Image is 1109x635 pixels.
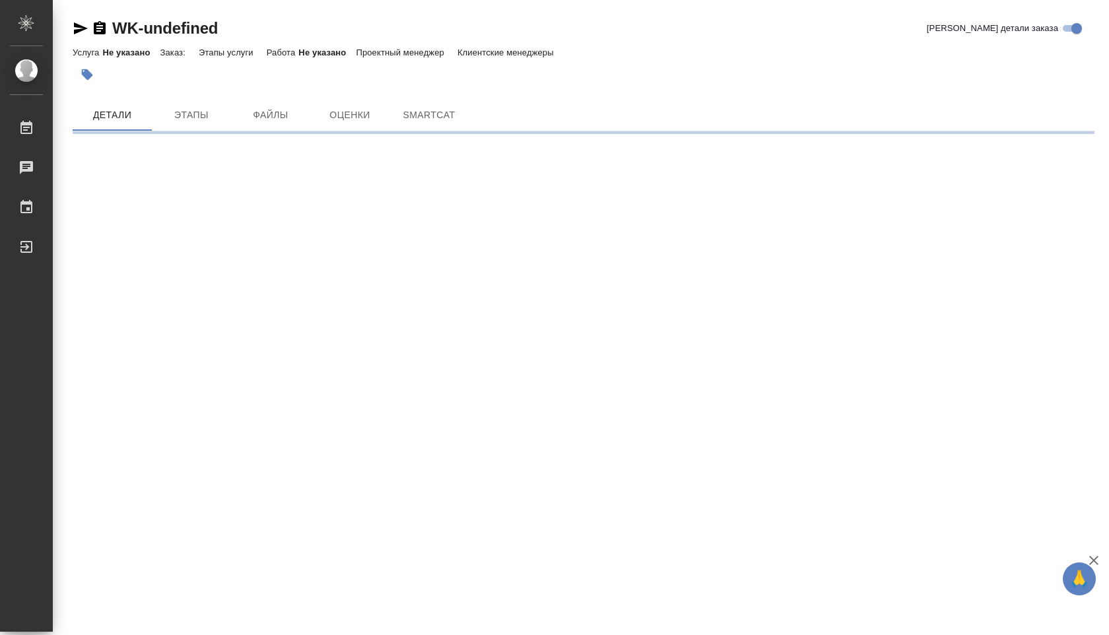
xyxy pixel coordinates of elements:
[73,48,102,57] p: Услуга
[298,48,356,57] p: Не указано
[239,107,302,123] span: Файлы
[267,48,299,57] p: Работа
[397,107,461,123] span: SmartCat
[457,48,557,57] p: Клиентские менеджеры
[160,48,188,57] p: Заказ:
[112,19,218,37] a: WK-undefined
[1063,562,1096,595] button: 🙏
[81,107,144,123] span: Детали
[73,60,102,89] button: Добавить тэг
[102,48,160,57] p: Не указано
[199,48,257,57] p: Этапы услуги
[318,107,382,123] span: Оценки
[92,20,108,36] button: Скопировать ссылку
[160,107,223,123] span: Этапы
[73,20,88,36] button: Скопировать ссылку для ЯМессенджера
[356,48,447,57] p: Проектный менеджер
[1068,565,1091,593] span: 🙏
[927,22,1058,35] span: [PERSON_NAME] детали заказа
